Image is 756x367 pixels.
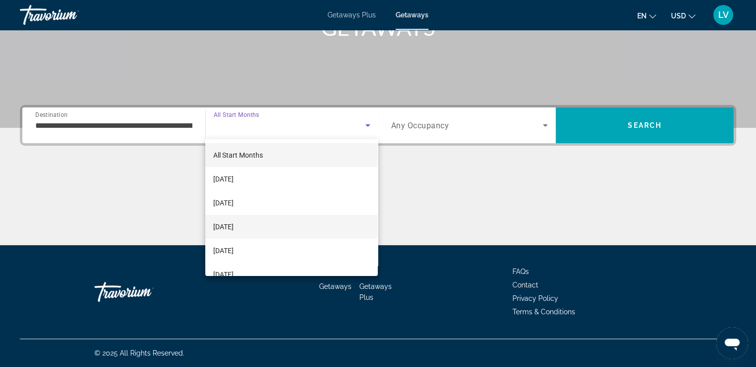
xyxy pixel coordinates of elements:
span: [DATE] [213,173,234,185]
span: All Start Months [213,151,263,159]
iframe: Button to launch messaging window [716,327,748,359]
span: [DATE] [213,269,234,280]
span: [DATE] [213,221,234,233]
span: [DATE] [213,245,234,257]
span: [DATE] [213,197,234,209]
